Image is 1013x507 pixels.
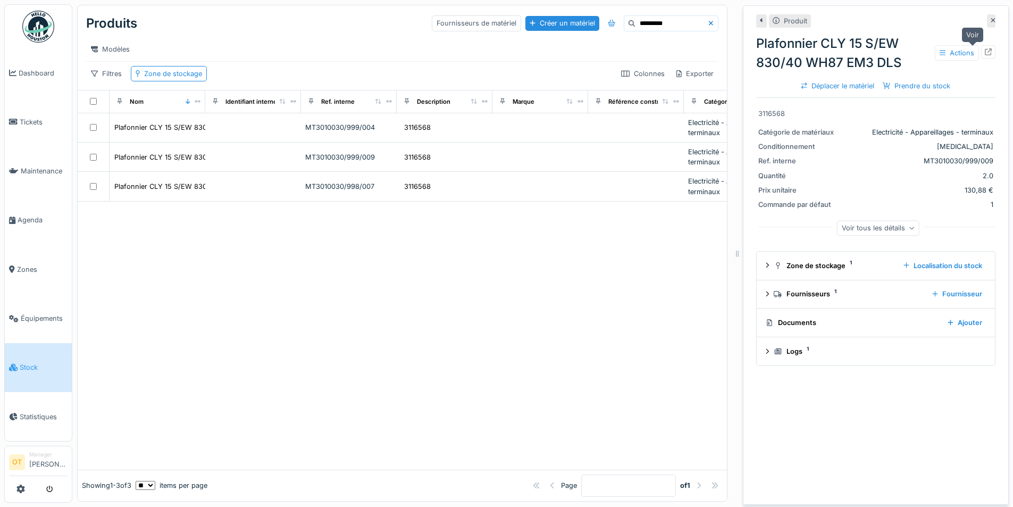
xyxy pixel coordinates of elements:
div: Actions [935,45,979,61]
span: Stock [20,362,68,372]
div: Fournisseurs [774,289,924,299]
div: 3116568 [404,152,431,162]
div: 3116568 [404,122,431,132]
a: Équipements [5,294,72,343]
div: Electricité - Appareillages - terminaux [688,118,775,138]
div: Marque [513,97,534,106]
div: Voir [962,28,983,42]
div: 3116568 [404,181,431,192]
summary: DocumentsAjouter [761,313,991,333]
span: Maintenance [21,166,68,176]
div: Electricité - Appareillages - terminaux [688,176,775,196]
li: OT [9,454,25,470]
div: Prendre du stock [878,79,955,93]
span: Tickets [20,117,68,127]
div: Showing 1 - 3 of 3 [82,480,131,491]
div: Localisation du stock [899,259,986,273]
div: Ajouter [943,315,986,330]
div: MT3010030/999/004 [305,122,392,132]
div: Description [417,97,450,106]
div: Electricité - Appareillages - terminaux [842,127,993,137]
div: Ref. interne [758,156,838,166]
div: Fournisseur [928,287,986,301]
div: Catégorie [704,97,732,106]
div: MT3010030/999/009 [305,152,392,162]
div: Catégorie de matériaux [758,127,838,137]
div: Quantité [758,171,838,181]
div: 3116568 [758,109,993,119]
div: Identifiant interne [225,97,277,106]
div: Manager [29,451,68,459]
a: Tickets [5,97,72,146]
a: OT Manager[PERSON_NAME] [9,451,68,476]
div: Créer un matériel [525,16,599,30]
div: Commande par défaut [758,200,838,210]
div: Ref. interne [321,97,355,106]
div: Voir tous les détails [837,220,919,236]
span: Agenda [18,215,68,225]
div: Référence constructeur [608,97,678,106]
div: Page [561,480,577,491]
div: items per page [136,480,207,491]
div: Exporter [672,66,718,81]
div: [MEDICAL_DATA] [842,142,993,152]
div: MT3010030/998/007 [305,181,392,192]
div: 2.0 [842,171,993,181]
div: 1 [842,200,993,210]
a: Maintenance [5,147,72,196]
div: Conditionnement [758,142,838,152]
div: Documents [765,318,939,328]
div: Plafonnier CLY 15 S/EW 830/40 WH87 EM3 DLS [114,122,272,132]
a: Dashboard [5,48,72,97]
span: Zones [17,264,68,275]
div: Fournisseurs de matériel [432,15,521,31]
div: Prix unitaire [758,185,838,195]
div: Zone de stockage [774,261,895,271]
div: Déplacer le matériel [797,79,878,93]
summary: Fournisseurs1Fournisseur [761,285,991,304]
div: 130,88 € [842,185,993,195]
a: Agenda [5,196,72,245]
div: Nom [130,97,144,106]
div: Colonnes [616,66,669,81]
div: Electricité - Appareillages - terminaux [688,147,775,167]
div: Filtres [86,66,127,81]
div: Plafonnier CLY 15 S/EW 830/40 WH87 EM3 DLS [114,181,272,192]
li: [PERSON_NAME] [29,451,68,473]
div: Logs [774,346,982,356]
div: Produits [86,10,137,37]
span: Équipements [21,313,68,323]
summary: Zone de stockage1Localisation du stock [761,256,991,276]
strong: of 1 [680,480,690,491]
a: Stock [5,343,72,392]
a: Statistiques [5,392,72,441]
span: Dashboard [19,68,68,78]
div: Produit [784,16,807,26]
div: Modèles [86,41,135,57]
div: Plafonnier CLY 15 S/EW 830/40 WH87 EM3 DLS [756,34,995,72]
img: Badge_color-CXgf-gQk.svg [22,11,54,43]
div: MT3010030/999/009 [842,156,993,166]
div: Plafonnier CLY 15 S/EW 830/40 WH87 EM3 DLS [114,152,272,162]
summary: Logs1 [761,342,991,361]
a: Zones [5,245,72,294]
span: Statistiques [20,412,68,422]
div: Zone de stockage [144,69,202,79]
